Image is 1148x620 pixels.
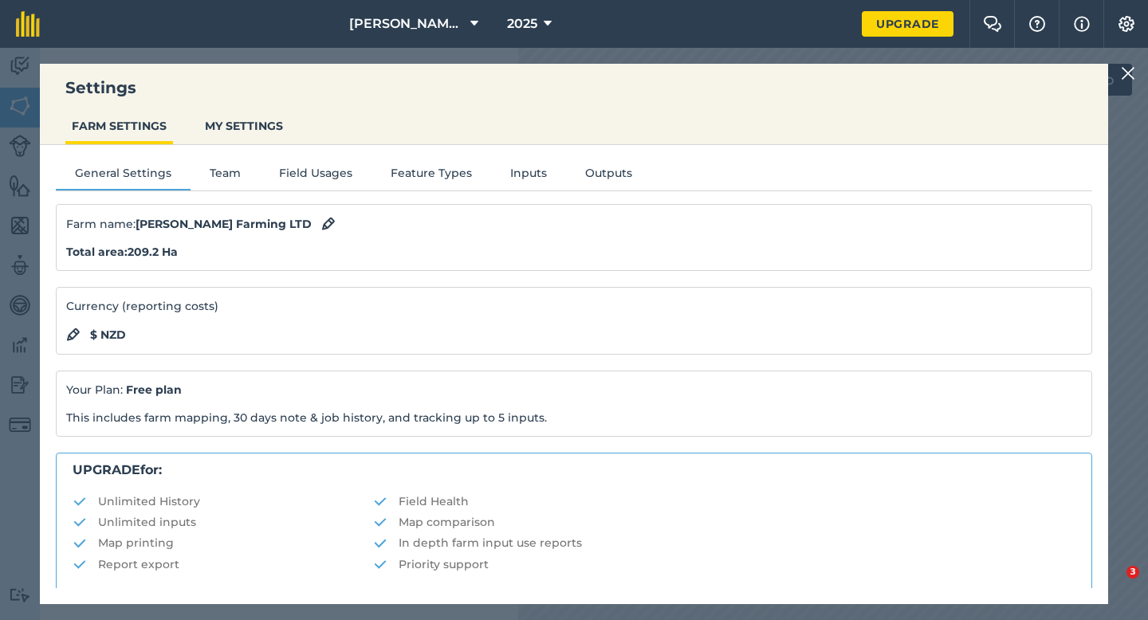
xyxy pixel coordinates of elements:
img: A cog icon [1117,16,1136,32]
span: 2025 [507,14,537,33]
button: Field Usages [260,164,372,188]
button: Team [191,164,260,188]
p: This includes farm mapping, 30 days note & job history, and tracking up to 5 inputs. [66,409,1082,426]
li: Field Health [373,492,1075,510]
img: A question mark icon [1028,16,1047,32]
p: Currency (reporting costs) [66,297,1082,315]
li: Map comparison [373,513,1075,531]
li: Unlimited inputs [73,513,373,531]
span: [PERSON_NAME] Farming LTD [349,14,464,33]
img: svg+xml;base64,PHN2ZyB4bWxucz0iaHR0cDovL3d3dy53My5vcmcvMjAwMC9zdmciIHdpZHRoPSIxNyIgaGVpZ2h0PSIxNy... [1074,14,1090,33]
li: Report export [73,555,373,573]
button: FARM SETTINGS [65,111,173,141]
strong: $ NZD [90,326,126,343]
li: In depth farm input use reports [373,534,1075,551]
button: Outputs [566,164,651,188]
p: Your Plan: [66,381,1082,398]
li: Unlimited History [73,492,373,510]
a: Upgrade [862,11,953,37]
button: Feature Types [372,164,491,188]
img: svg+xml;base64,PHN2ZyB4bWxucz0iaHR0cDovL3d3dy53My5vcmcvMjAwMC9zdmciIHdpZHRoPSIxOCIgaGVpZ2h0PSIyNC... [66,325,81,344]
span: Farm name : [66,215,312,233]
strong: UPGRADE [73,462,140,477]
button: MY SETTINGS [199,111,289,141]
h3: Settings [40,77,1108,99]
img: Two speech bubbles overlapping with the left bubble in the forefront [983,16,1002,32]
button: Inputs [491,164,566,188]
strong: [PERSON_NAME] Farming LTD [136,217,312,231]
li: Priority support [373,555,1075,573]
img: fieldmargin Logo [16,11,40,37]
iframe: Intercom live chat [1094,566,1132,604]
img: svg+xml;base64,PHN2ZyB4bWxucz0iaHR0cDovL3d3dy53My5vcmcvMjAwMC9zdmciIHdpZHRoPSIxOCIgaGVpZ2h0PSIyNC... [321,214,336,233]
li: Map printing [73,534,373,551]
p: for: [73,460,1075,481]
strong: Free plan [126,383,182,397]
button: General Settings [56,164,191,188]
span: 3 [1126,566,1139,579]
img: svg+xml;base64,PHN2ZyB4bWxucz0iaHR0cDovL3d3dy53My5vcmcvMjAwMC9zdmciIHdpZHRoPSIyMiIgaGVpZ2h0PSIzMC... [1121,64,1135,83]
strong: Total area : 209.2 Ha [66,245,178,259]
